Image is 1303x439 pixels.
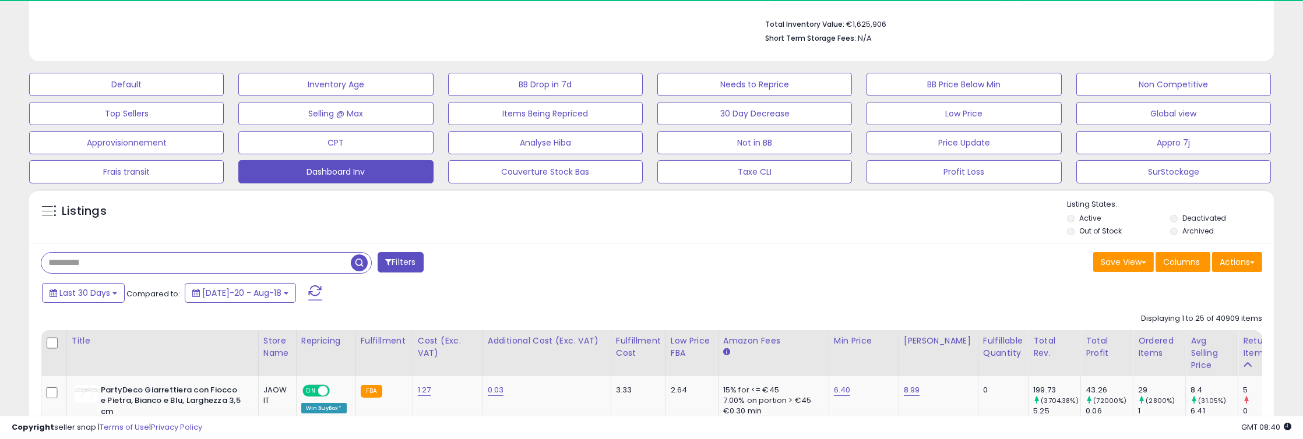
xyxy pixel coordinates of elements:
[765,16,1253,30] li: €1,625,906
[327,385,346,395] span: OFF
[304,385,318,395] span: ON
[185,283,296,303] button: [DATE]-20 - Aug-18
[765,33,856,43] b: Short Term Storage Fees:
[75,385,98,402] img: 31Xqnr3bylL._SL40_.jpg
[904,384,920,396] a: 8.99
[1093,396,1126,405] small: (72000%)
[488,384,504,396] a: 0.03
[448,73,643,96] button: BB Drop in 7d
[29,73,224,96] button: Default
[418,335,478,359] div: Cost (Exc. VAT)
[238,131,433,154] button: CPT
[671,385,709,395] div: 2.64
[418,384,431,396] a: 1.27
[301,335,351,347] div: Repricing
[723,347,730,357] small: Amazon Fees.
[72,335,253,347] div: Title
[657,73,852,96] button: Needs to Reprice
[834,384,851,396] a: 6.40
[1182,226,1214,236] label: Archived
[765,19,844,29] b: Total Inventory Value:
[1146,396,1175,405] small: (2800%)
[238,102,433,125] button: Selling @ Max
[616,335,661,359] div: Fulfillment Cost
[1182,213,1226,223] label: Deactivated
[1076,131,1271,154] button: Appro 7j
[723,335,824,347] div: Amazon Fees
[1243,335,1286,359] div: Returned Items
[616,385,657,395] div: 3.33
[448,131,643,154] button: Analyse Hiba
[1138,385,1185,395] div: 29
[361,385,382,398] small: FBA
[1076,160,1271,183] button: SurStockage
[1079,213,1101,223] label: Active
[867,131,1061,154] button: Price Update
[12,422,202,433] div: seller snap | |
[238,73,433,96] button: Inventory Age
[1191,385,1238,395] div: 8.4
[657,160,852,183] button: Taxe CLI
[263,335,291,359] div: Store Name
[867,73,1061,96] button: BB Price Below Min
[1067,199,1274,210] p: Listing States:
[1033,385,1080,395] div: 199.73
[671,335,713,359] div: Low Price FBA
[834,335,894,347] div: Min Price
[151,422,202,433] a: Privacy Policy
[1243,385,1290,395] div: 5
[488,335,606,347] div: Additional Cost (Exc. VAT)
[42,283,125,303] button: Last 30 Days
[238,160,433,183] button: Dashboard Inv
[904,335,973,347] div: [PERSON_NAME]
[1212,252,1262,272] button: Actions
[29,131,224,154] button: Approvisionnement
[448,102,643,125] button: Items Being Repriced
[12,422,54,433] strong: Copyright
[62,203,107,220] h5: Listings
[1241,422,1291,433] span: 2025-09-18 08:40 GMT
[983,385,1019,395] div: 0
[723,385,820,395] div: 15% for <= €45
[448,160,643,183] button: Couverture Stock Bas
[1138,335,1181,359] div: Ordered Items
[263,385,287,406] div: JAOW IT
[202,287,281,299] span: [DATE]-20 - Aug-18
[1076,102,1271,125] button: Global view
[59,287,110,299] span: Last 30 Days
[657,131,852,154] button: Not in BB
[29,102,224,125] button: Top Sellers
[1141,313,1262,324] div: Displaying 1 to 25 of 40909 items
[723,395,820,406] div: 7.00% on portion > €45
[858,33,872,44] span: N/A
[1086,335,1128,359] div: Total Profit
[1163,256,1200,268] span: Columns
[1086,385,1133,395] div: 43.26
[126,288,180,299] span: Compared to:
[1156,252,1210,272] button: Columns
[1033,335,1076,359] div: Total Rev.
[29,160,224,183] button: Frais transit
[1076,73,1271,96] button: Non Competitive
[867,160,1061,183] button: Profit Loss
[983,335,1023,359] div: Fulfillable Quantity
[1191,335,1233,371] div: Avg Selling Price
[100,422,149,433] a: Terms of Use
[1041,396,1079,405] small: (3704.38%)
[1198,396,1226,405] small: (31.05%)
[378,252,423,272] button: Filters
[301,403,347,413] div: Win BuyBox *
[361,335,408,347] div: Fulfillment
[1079,226,1122,236] label: Out of Stock
[867,102,1061,125] button: Low Price
[657,102,852,125] button: 30 Day Decrease
[1093,252,1154,272] button: Save View
[101,385,242,420] b: PartyDeco Giarrettiera con Fiocco e Pietra, Bianco e Blu, Larghezza 3,5 cm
